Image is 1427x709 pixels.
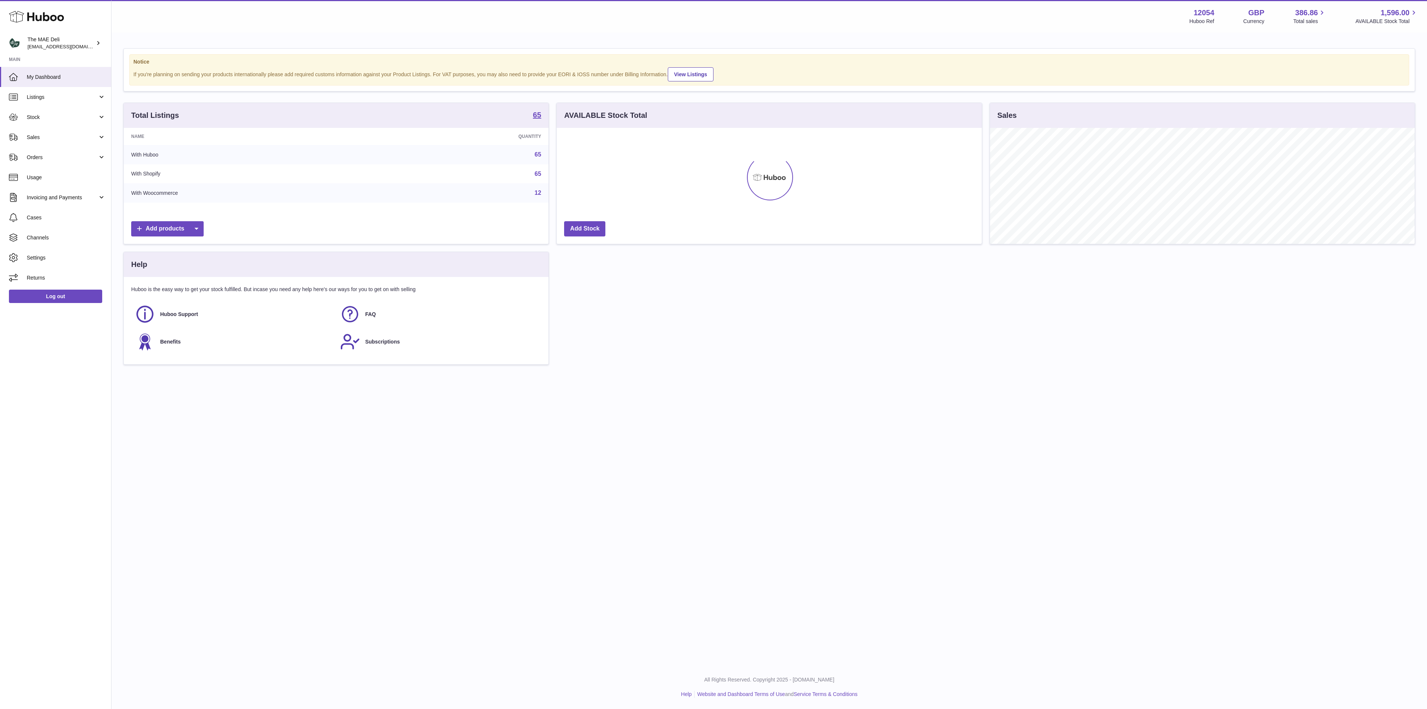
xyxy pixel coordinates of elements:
a: Add Stock [564,221,605,236]
strong: Notice [133,58,1405,65]
a: FAQ [340,304,538,324]
a: 65 [535,151,541,158]
p: Huboo is the easy way to get your stock fulfilled. But incase you need any help here's our ways f... [131,286,541,293]
span: Sales [27,134,98,141]
h3: Sales [997,110,1017,120]
td: With Woocommerce [124,183,388,203]
a: Log out [9,290,102,303]
th: Quantity [388,128,549,145]
strong: 65 [533,111,541,119]
span: Cases [27,214,106,221]
span: Returns [27,274,106,281]
span: Huboo Support [160,311,198,318]
span: [EMAIL_ADDRESS][DOMAIN_NAME] [27,43,109,49]
span: FAQ [365,311,376,318]
a: Service Terms & Conditions [794,691,858,697]
a: 65 [535,171,541,177]
a: Subscriptions [340,332,538,352]
span: Benefits [160,338,181,345]
span: Listings [27,94,98,101]
a: 1,596.00 AVAILABLE Stock Total [1355,8,1418,25]
h3: Help [131,260,147,270]
td: With Shopify [124,164,388,184]
span: Orders [27,154,98,161]
span: 386.86 [1295,8,1318,18]
h3: Total Listings [131,110,179,120]
span: Total sales [1293,18,1326,25]
span: Usage [27,174,106,181]
span: Settings [27,254,106,261]
span: Channels [27,234,106,241]
strong: GBP [1248,8,1264,18]
a: Benefits [135,332,333,352]
a: Huboo Support [135,304,333,324]
a: Add products [131,221,204,236]
a: 386.86 Total sales [1293,8,1326,25]
a: Website and Dashboard Terms of Use [697,691,785,697]
span: Invoicing and Payments [27,194,98,201]
a: 65 [533,111,541,120]
div: If you're planning on sending your products internationally please add required customs informati... [133,66,1405,81]
p: All Rights Reserved. Copyright 2025 - [DOMAIN_NAME] [117,676,1421,683]
img: logistics@deliciouslyella.com [9,38,20,49]
th: Name [124,128,388,145]
span: AVAILABLE Stock Total [1355,18,1418,25]
div: The MAE Deli [27,36,94,50]
a: View Listings [668,67,713,81]
span: My Dashboard [27,74,106,81]
span: 1,596.00 [1381,8,1410,18]
div: Huboo Ref [1190,18,1214,25]
h3: AVAILABLE Stock Total [564,110,647,120]
td: With Huboo [124,145,388,164]
span: Stock [27,114,98,121]
strong: 12054 [1194,8,1214,18]
li: and [695,691,857,698]
span: Subscriptions [365,338,400,345]
a: Help [681,691,692,697]
div: Currency [1243,18,1265,25]
a: 12 [535,190,541,196]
